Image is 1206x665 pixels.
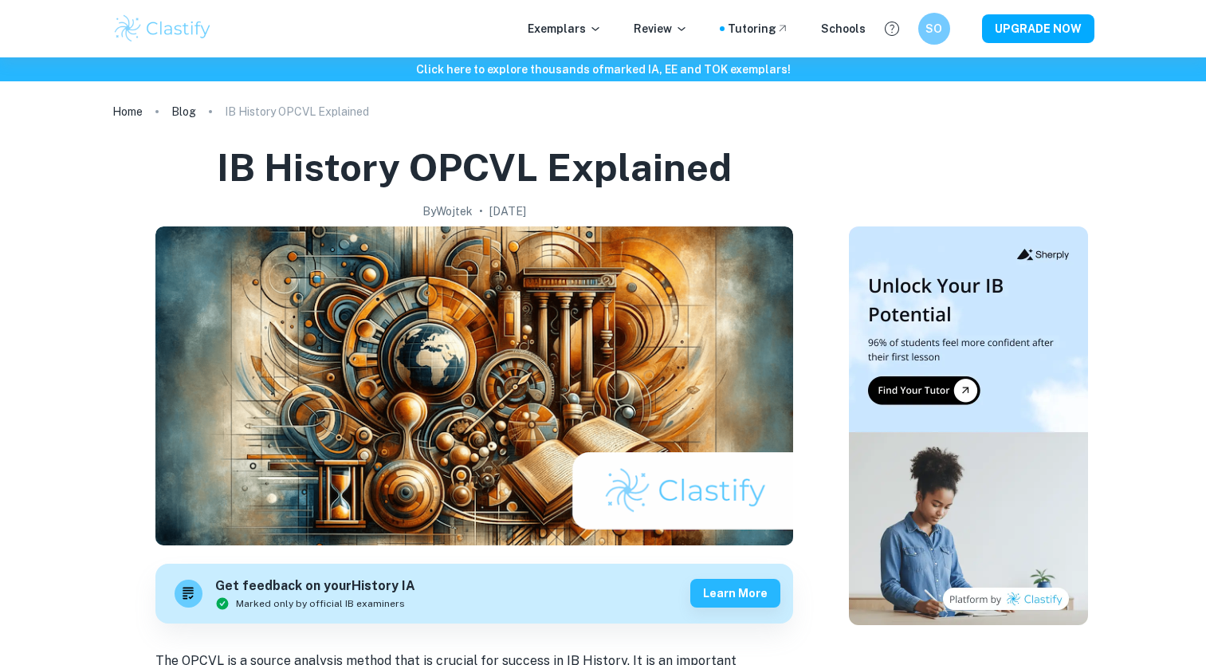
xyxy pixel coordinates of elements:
[215,576,415,596] h6: Get feedback on your History IA
[690,579,780,608] button: Learn more
[849,226,1088,625] img: Thumbnail
[925,20,943,37] h6: SO
[112,100,143,123] a: Home
[878,15,905,42] button: Help and Feedback
[489,203,526,220] h2: [DATE]
[155,564,793,624] a: Get feedback on yourHistory IAMarked only by official IB examinersLearn more
[821,20,866,37] a: Schools
[479,203,483,220] p: •
[634,20,688,37] p: Review
[422,203,473,220] h2: By Wojtek
[728,20,789,37] a: Tutoring
[225,103,369,120] p: IB History OPCVL Explained
[112,13,214,45] img: Clastify logo
[171,100,196,123] a: Blog
[236,596,405,611] span: Marked only by official IB examiners
[3,61,1203,78] h6: Click here to explore thousands of marked IA, EE and TOK exemplars !
[528,20,602,37] p: Exemplars
[155,226,793,545] img: IB History OPCVL Explained cover image
[217,142,732,193] h1: IB History OPCVL Explained
[982,14,1094,43] button: UPGRADE NOW
[918,13,950,45] button: SO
